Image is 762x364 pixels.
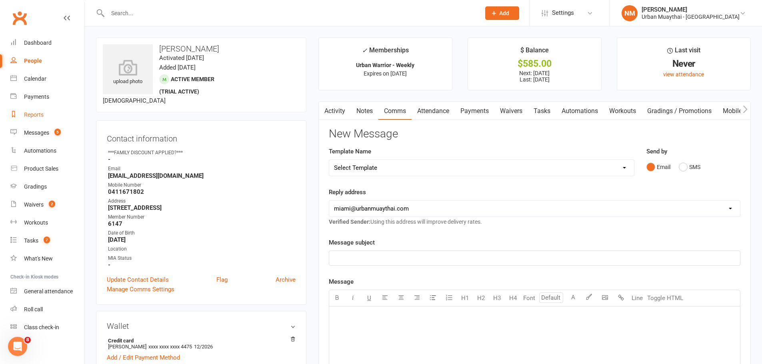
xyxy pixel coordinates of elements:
[329,219,370,225] strong: Verified Sender:
[10,8,30,28] a: Clubworx
[24,288,73,294] div: General attendance
[646,159,670,175] button: Email
[24,93,49,100] div: Payments
[24,337,31,343] span: 8
[107,275,169,284] a: Update Contact Details
[10,282,84,300] a: General attendance kiosk mode
[642,102,717,120] a: Gradings / Promotions
[108,338,292,344] strong: Credit card
[24,40,52,46] div: Dashboard
[103,44,300,53] h3: [PERSON_NAME]
[107,131,296,143] h3: Contact information
[520,45,549,60] div: $ Balance
[10,142,84,160] a: Automations
[148,344,192,350] span: xxxx xxxx xxxx 4475
[475,60,594,68] div: $585.00
[10,250,84,268] a: What's New
[108,172,296,179] strong: [EMAIL_ADDRESS][DOMAIN_NAME]
[329,187,366,197] label: Reply address
[329,128,740,140] h3: New Message
[717,102,760,120] a: Mobile App
[276,275,296,284] a: Archive
[24,183,47,190] div: Gradings
[108,229,296,237] div: Date of Birth
[24,201,44,208] div: Waivers
[10,106,84,124] a: Reports
[473,290,489,306] button: H2
[24,219,48,226] div: Workouts
[108,188,296,195] strong: 0411671802
[108,245,296,253] div: Location
[565,290,581,306] button: A
[216,275,228,284] a: Flag
[107,322,296,330] h3: Wallet
[108,197,296,205] div: Address
[108,255,296,262] div: MIA Status
[604,102,642,120] a: Workouts
[103,60,153,86] div: upload photo
[10,34,84,52] a: Dashboard
[24,76,46,82] div: Calendar
[24,58,42,64] div: People
[622,5,638,21] div: NM
[351,102,378,120] a: Notes
[679,159,700,175] button: SMS
[10,300,84,318] a: Roll call
[159,64,196,71] time: Added [DATE]
[107,284,174,294] a: Manage Comms Settings
[10,318,84,336] a: Class kiosk mode
[8,337,27,356] iframe: Intercom live chat
[329,277,354,286] label: Message
[108,181,296,189] div: Mobile Number
[475,70,594,83] p: Next: [DATE] Last: [DATE]
[412,102,455,120] a: Attendance
[362,47,367,54] i: ✓
[24,324,59,330] div: Class check-in
[103,97,166,104] span: [DEMOGRAPHIC_DATA]
[505,290,521,306] button: H4
[10,196,84,214] a: Waivers 2
[367,294,371,302] span: U
[54,129,61,135] span: 5
[378,102,412,120] a: Comms
[329,238,375,247] label: Message subject
[108,236,296,243] strong: [DATE]
[24,306,43,312] div: Roll call
[10,232,84,250] a: Tasks 7
[552,4,574,22] span: Settings
[24,147,56,154] div: Automations
[108,220,296,227] strong: 6147
[457,290,473,306] button: H1
[24,129,49,136] div: Messages
[108,213,296,221] div: Member Number
[642,6,740,13] div: [PERSON_NAME]
[194,344,213,350] span: 12/2026
[629,290,645,306] button: Line
[329,219,482,225] span: Using this address will improve delivery rates.
[24,237,38,244] div: Tasks
[10,52,84,70] a: People
[10,214,84,232] a: Workouts
[159,76,214,95] span: Active member (trial active)
[556,102,604,120] a: Automations
[528,102,556,120] a: Tasks
[646,147,667,156] label: Send by
[489,290,505,306] button: H3
[663,71,704,78] a: view attendance
[108,156,296,163] strong: -
[24,165,58,172] div: Product Sales
[356,62,414,68] strong: Urban Warrior - Weekly
[105,8,475,19] input: Search...
[624,60,743,68] div: Never
[10,124,84,142] a: Messages 5
[645,290,685,306] button: Toggle HTML
[49,201,55,207] span: 2
[499,10,509,16] span: Add
[107,353,180,362] a: Add / Edit Payment Method
[642,13,740,20] div: Urban Muaythai - [GEOGRAPHIC_DATA]
[319,102,351,120] a: Activity
[10,178,84,196] a: Gradings
[108,261,296,269] strong: -
[329,147,371,156] label: Template Name
[494,102,528,120] a: Waivers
